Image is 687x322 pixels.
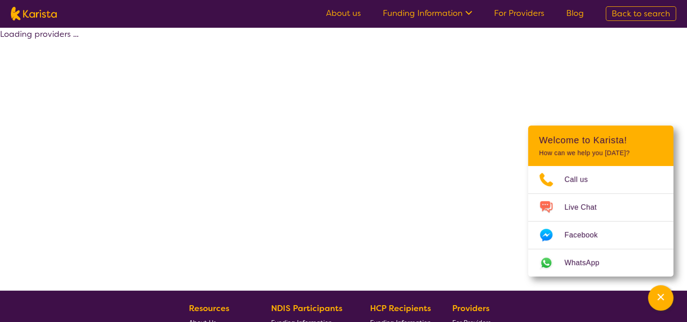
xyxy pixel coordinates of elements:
div: Channel Menu [528,126,673,277]
a: Blog [566,8,584,19]
b: NDIS Participants [271,303,342,314]
span: Live Chat [564,201,608,214]
span: Facebook [564,228,608,242]
b: Resources [189,303,229,314]
b: HCP Recipients [370,303,431,314]
button: Channel Menu [648,285,673,311]
a: About us [326,8,361,19]
span: Back to search [612,8,670,19]
span: WhatsApp [564,256,610,270]
span: Call us [564,173,599,186]
a: Web link opens in a new tab. [528,249,673,277]
p: How can we help you [DATE]? [539,149,662,157]
a: Funding Information [383,8,472,19]
ul: Choose channel [528,166,673,277]
a: Back to search [606,6,676,21]
h2: Welcome to Karista! [539,135,662,146]
a: For Providers [494,8,544,19]
b: Providers [452,303,489,314]
img: Karista logo [11,7,57,20]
